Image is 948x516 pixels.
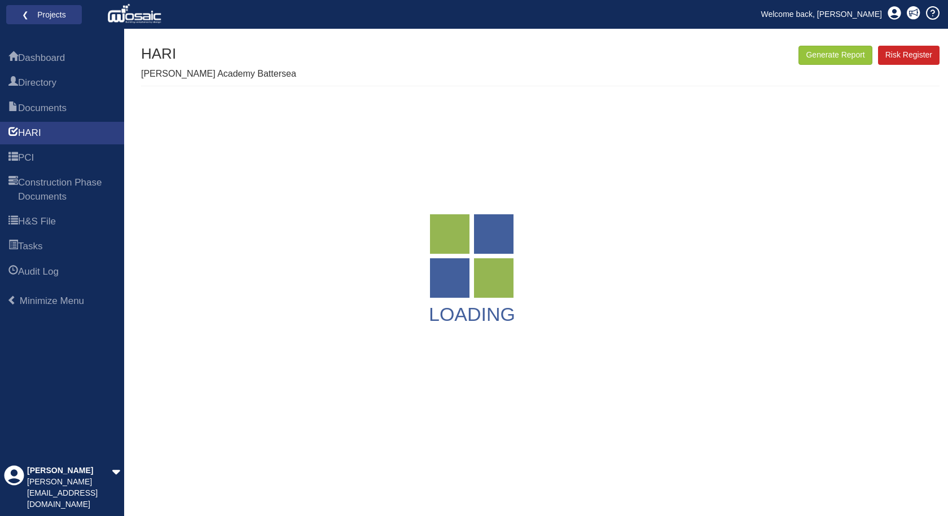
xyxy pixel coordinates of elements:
span: Documents [18,102,67,115]
div: [PERSON_NAME] [27,465,112,477]
span: H&S File [8,215,18,229]
span: H&S File [18,215,56,228]
span: Dashboard [18,51,65,65]
p: [PERSON_NAME] Academy Battersea [141,68,296,81]
span: Audit Log [18,265,59,279]
span: PCI [8,152,18,165]
div: LOADING [429,301,515,328]
span: Directory [18,76,56,90]
button: Generate Report [798,46,872,65]
span: Dashboard [8,52,18,65]
span: HARI [18,126,41,140]
a: ❮ Projects [14,7,74,22]
div: Profile [4,465,24,510]
span: Tasks [18,240,42,253]
span: Audit Log [8,266,18,279]
span: PCI [18,151,34,165]
span: Directory [8,77,18,90]
h1: HARI [141,46,296,62]
span: Documents [8,102,18,116]
a: Welcome back, [PERSON_NAME] [753,6,890,23]
span: Construction Phase Documents [18,176,116,204]
span: HARI [8,127,18,140]
a: Risk Register [878,46,940,65]
span: Tasks [8,240,18,254]
span: Minimize Menu [20,296,84,306]
img: logo_white.png [107,3,164,25]
span: Minimize Menu [7,296,17,305]
span: Construction Phase Documents [8,177,18,204]
div: [PERSON_NAME][EMAIL_ADDRESS][DOMAIN_NAME] [27,477,112,510]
